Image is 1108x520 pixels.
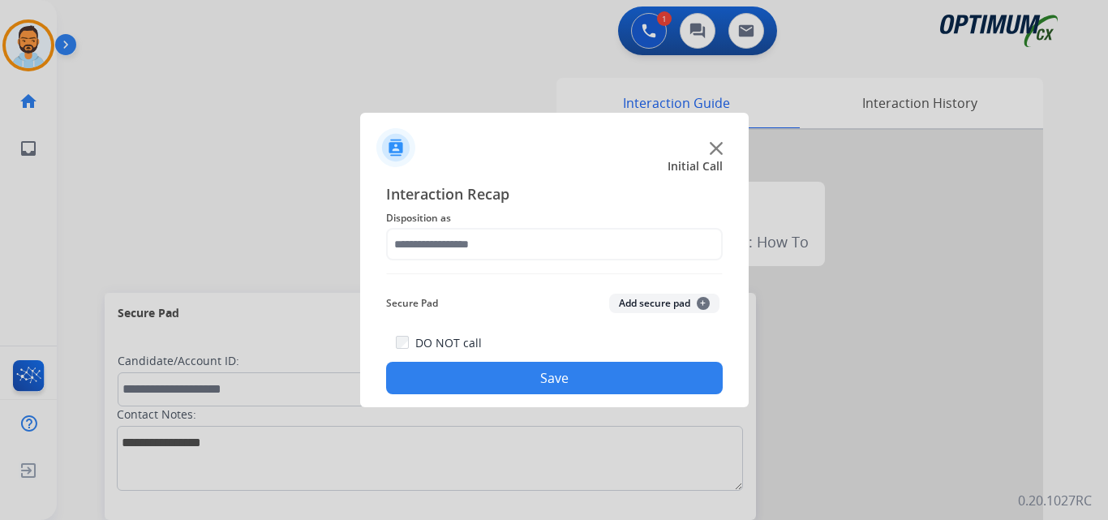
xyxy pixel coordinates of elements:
span: Secure Pad [386,294,438,313]
button: Add secure pad+ [609,294,719,313]
button: Save [386,362,723,394]
p: 0.20.1027RC [1018,491,1092,510]
img: contact-recap-line.svg [386,273,723,274]
span: Initial Call [668,158,723,174]
label: DO NOT call [415,335,482,351]
span: Interaction Recap [386,183,723,208]
img: contactIcon [376,128,415,167]
span: Disposition as [386,208,723,228]
span: + [697,297,710,310]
